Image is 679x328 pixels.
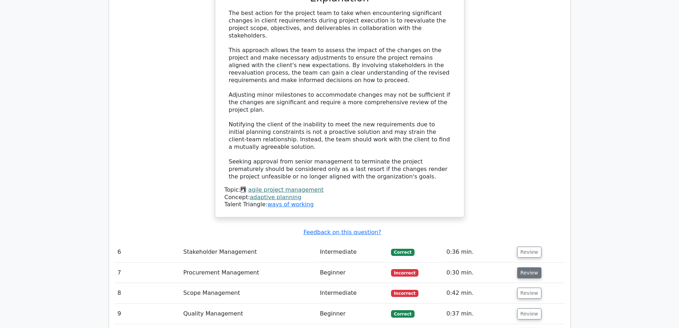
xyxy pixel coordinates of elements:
a: ways of working [267,201,314,208]
div: The best action for the project team to take when encountering significant changes in client requ... [229,10,451,180]
td: Intermediate [317,242,388,262]
td: 0:37 min. [444,304,514,324]
td: Procurement Management [180,263,317,283]
button: Review [517,288,541,299]
td: 0:36 min. [444,242,514,262]
span: Correct [391,249,414,256]
td: 0:42 min. [444,283,514,303]
div: Talent Triangle: [225,186,455,208]
td: 0:30 min. [444,263,514,283]
a: adaptive planning [250,194,301,201]
td: Quality Management [180,304,317,324]
td: Stakeholder Management [180,242,317,262]
td: 7 [115,263,181,283]
span: Incorrect [391,269,418,276]
div: Concept: [225,194,455,201]
td: Beginner [317,263,388,283]
button: Review [517,247,541,258]
td: 9 [115,304,181,324]
a: agile project management [248,186,324,193]
div: Topic: [225,186,455,194]
a: Feedback on this question? [303,229,381,236]
span: Correct [391,310,414,317]
td: Intermediate [317,283,388,303]
td: Scope Management [180,283,317,303]
button: Review [517,308,541,319]
span: Incorrect [391,290,418,297]
td: 8 [115,283,181,303]
td: 6 [115,242,181,262]
td: Beginner [317,304,388,324]
button: Review [517,267,541,278]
